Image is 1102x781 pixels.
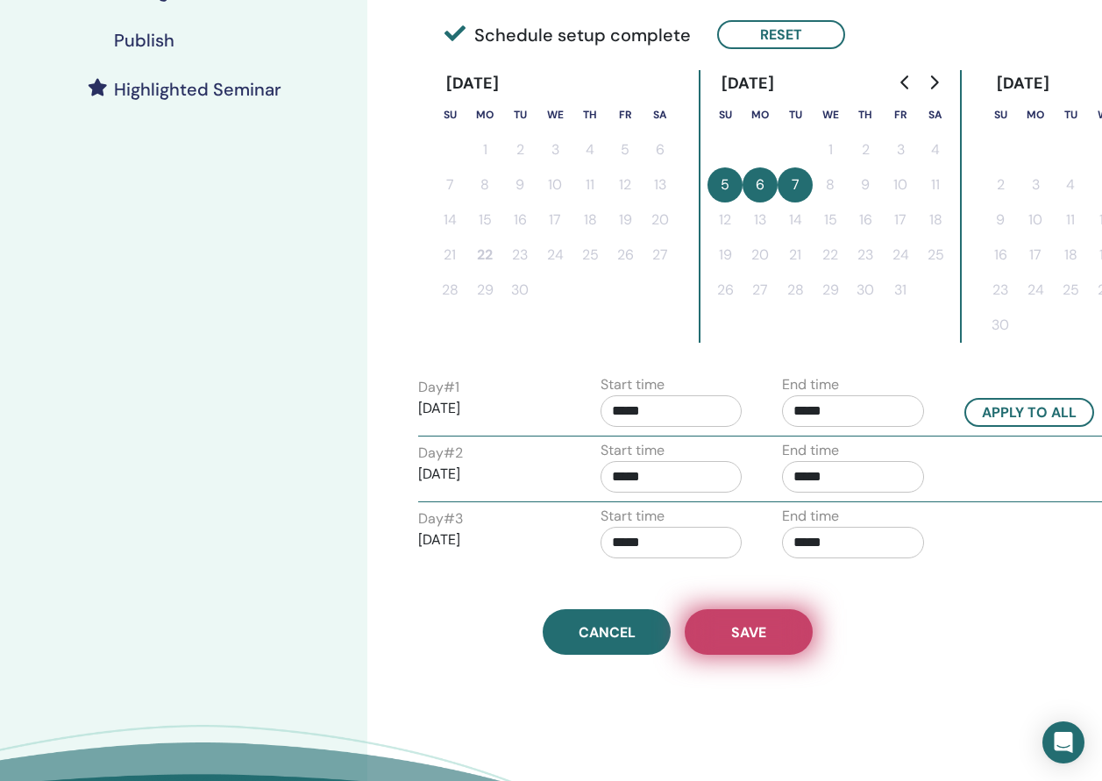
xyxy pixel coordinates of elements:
[467,132,502,167] button: 1
[707,238,743,273] button: 19
[418,464,560,485] p: [DATE]
[1018,238,1053,273] button: 17
[685,609,813,655] button: Save
[782,374,839,395] label: End time
[418,529,560,550] p: [DATE]
[537,132,572,167] button: 3
[502,167,537,202] button: 9
[1042,721,1084,763] div: Open Intercom Messenger
[813,273,848,308] button: 29
[537,167,572,202] button: 10
[983,273,1018,308] button: 23
[608,167,643,202] button: 12
[444,22,691,48] span: Schedule setup complete
[918,167,953,202] button: 11
[782,506,839,527] label: End time
[778,202,813,238] button: 14
[643,238,678,273] button: 27
[892,65,920,100] button: Go to previous month
[467,202,502,238] button: 15
[467,238,502,273] button: 22
[418,443,463,464] label: Day # 2
[918,97,953,132] th: Saturday
[964,398,1094,427] button: Apply to all
[918,238,953,273] button: 25
[432,97,467,132] th: Sunday
[782,440,839,461] label: End time
[983,238,1018,273] button: 16
[643,132,678,167] button: 6
[432,273,467,308] button: 28
[467,273,502,308] button: 29
[601,506,665,527] label: Start time
[537,202,572,238] button: 17
[537,238,572,273] button: 24
[1053,97,1088,132] th: Tuesday
[608,202,643,238] button: 19
[918,202,953,238] button: 18
[432,167,467,202] button: 7
[743,202,778,238] button: 13
[883,97,918,132] th: Friday
[1053,202,1088,238] button: 11
[601,374,665,395] label: Start time
[707,273,743,308] button: 26
[418,398,560,419] p: [DATE]
[1053,273,1088,308] button: 25
[1053,238,1088,273] button: 18
[572,132,608,167] button: 4
[778,167,813,202] button: 7
[743,167,778,202] button: 6
[983,308,1018,343] button: 30
[707,70,789,97] div: [DATE]
[643,97,678,132] th: Saturday
[707,97,743,132] th: Sunday
[813,97,848,132] th: Wednesday
[1053,167,1088,202] button: 4
[813,238,848,273] button: 22
[432,238,467,273] button: 21
[1018,202,1053,238] button: 10
[1018,97,1053,132] th: Monday
[848,167,883,202] button: 9
[467,167,502,202] button: 8
[883,167,918,202] button: 10
[1018,273,1053,308] button: 24
[778,238,813,273] button: 21
[848,132,883,167] button: 2
[572,167,608,202] button: 11
[743,97,778,132] th: Monday
[418,508,463,529] label: Day # 3
[608,238,643,273] button: 26
[643,167,678,202] button: 13
[572,238,608,273] button: 25
[813,132,848,167] button: 1
[601,440,665,461] label: Start time
[848,238,883,273] button: 23
[467,97,502,132] th: Monday
[983,202,1018,238] button: 9
[743,273,778,308] button: 27
[608,132,643,167] button: 5
[608,97,643,132] th: Friday
[848,97,883,132] th: Thursday
[918,132,953,167] button: 4
[983,70,1064,97] div: [DATE]
[883,132,918,167] button: 3
[848,273,883,308] button: 30
[572,202,608,238] button: 18
[502,238,537,273] button: 23
[502,132,537,167] button: 2
[502,202,537,238] button: 16
[778,273,813,308] button: 28
[813,202,848,238] button: 15
[883,273,918,308] button: 31
[572,97,608,132] th: Thursday
[537,97,572,132] th: Wednesday
[114,79,281,100] h4: Highlighted Seminar
[707,167,743,202] button: 5
[643,202,678,238] button: 20
[418,377,459,398] label: Day # 1
[983,167,1018,202] button: 2
[543,609,671,655] a: Cancel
